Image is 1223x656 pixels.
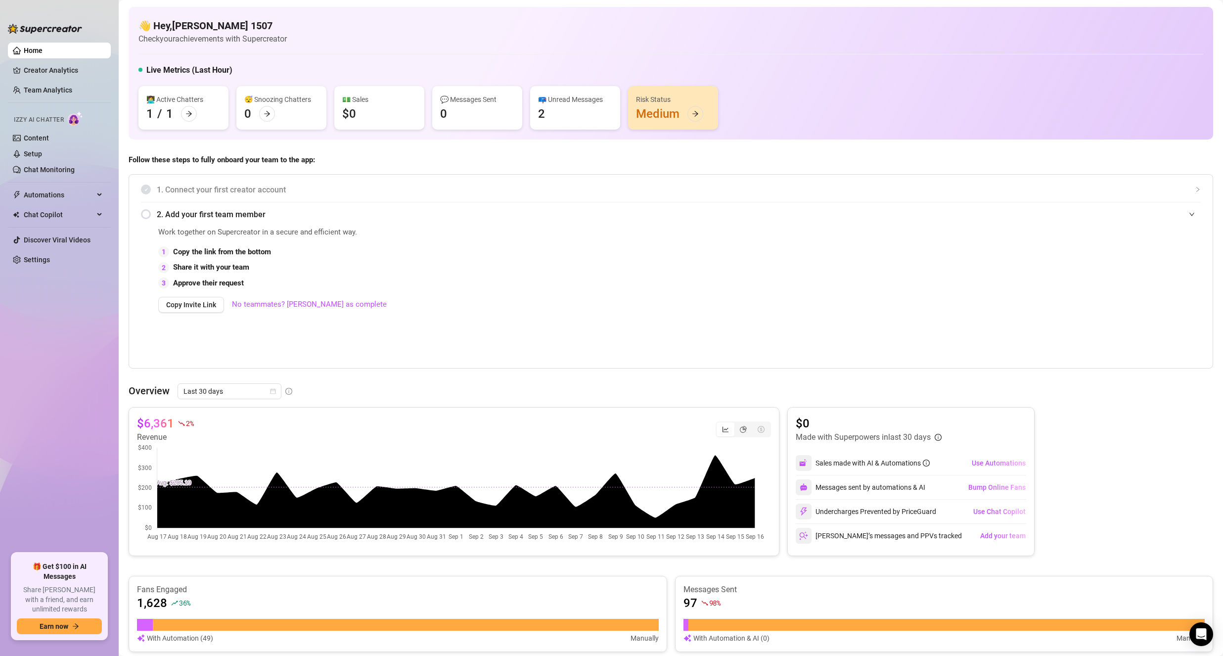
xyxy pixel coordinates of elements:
span: 1. Connect your first creator account [157,184,1201,196]
span: Chat Copilot [24,207,94,223]
div: 0 [244,106,251,122]
span: expanded [1189,211,1195,217]
span: dollar-circle [758,426,765,433]
div: 1 [146,106,153,122]
div: 1. Connect your first creator account [141,178,1201,202]
a: Home [24,47,43,54]
div: 2. Add your first team member [141,202,1201,227]
span: fall [701,600,708,607]
img: svg%3e [137,633,145,644]
span: collapsed [1195,187,1201,192]
div: 💵 Sales [342,94,416,105]
a: Discover Viral Videos [24,236,91,244]
span: 98 % [709,598,721,608]
span: arrow-right [185,110,192,117]
span: Automations [24,187,94,203]
strong: Approve their request [173,279,244,287]
div: 0 [440,106,447,122]
div: Messages sent by automations & AI [796,479,925,495]
article: Manually [631,633,659,644]
span: pie-chart [740,426,747,433]
div: Sales made with AI & Automations [815,458,930,469]
div: Open Intercom Messenger [1189,622,1213,646]
div: $0 [342,106,356,122]
a: Content [24,134,49,142]
div: 👩‍💻 Active Chatters [146,94,221,105]
span: fall [178,420,185,427]
span: Earn now [40,622,68,630]
span: thunderbolt [13,191,21,199]
article: Revenue [137,431,193,443]
strong: Follow these steps to fully onboard your team to the app: [129,155,315,164]
span: Copy Invite Link [166,301,216,309]
div: 1 [158,246,169,257]
article: Manually [1177,633,1205,644]
span: Work together on Supercreator in a secure and efficient way. [158,227,978,238]
button: Add your team [980,528,1026,544]
article: With Automation & AI (0) [693,633,770,644]
article: Made with Superpowers in last 30 days [796,431,931,443]
div: 💬 Messages Sent [440,94,514,105]
a: Team Analytics [24,86,72,94]
span: Add your team [980,532,1026,540]
span: info-circle [285,388,292,395]
span: info-circle [923,460,930,467]
h5: Live Metrics (Last Hour) [146,64,232,76]
img: AI Chatter [68,111,83,126]
a: Creator Analytics [24,62,103,78]
a: Setup [24,150,42,158]
span: Use Chat Copilot [973,508,1026,515]
span: arrow-right [72,623,79,630]
div: 1 [166,106,173,122]
span: calendar [270,388,276,394]
img: Chat Copilot [13,211,19,218]
article: Messages Sent [683,584,1205,595]
article: $0 [796,416,942,431]
img: svg%3e [799,459,808,468]
article: 97 [683,595,697,611]
span: Use Automations [972,459,1026,467]
span: line-chart [722,426,729,433]
button: Bump Online Fans [968,479,1026,495]
div: 📪 Unread Messages [538,94,612,105]
a: Settings [24,256,50,264]
span: 2. Add your first team member [157,208,1201,221]
article: $6,361 [137,416,174,431]
h4: 👋 Hey, [PERSON_NAME] 1507 [138,19,287,33]
span: rise [171,600,178,607]
article: Fans Engaged [137,584,659,595]
div: Undercharges Prevented by PriceGuard [796,504,936,519]
span: Bump Online Fans [968,483,1026,491]
strong: Copy the link from the bottom [173,247,271,256]
iframe: Adding Team Members [1003,227,1201,353]
span: 🎁 Get $100 in AI Messages [17,562,102,581]
article: Check your achievements with Supercreator [138,33,287,45]
a: Chat Monitoring [24,166,75,174]
div: Risk Status [636,94,710,105]
button: Use Chat Copilot [973,504,1026,519]
div: 3 [158,278,169,288]
span: 36 % [179,598,190,608]
span: 2 % [186,419,193,428]
span: arrow-right [692,110,699,117]
div: 2 [538,106,545,122]
button: Use Automations [971,455,1026,471]
span: arrow-right [264,110,271,117]
span: info-circle [935,434,942,441]
img: svg%3e [800,483,808,491]
article: 1,628 [137,595,167,611]
article: Overview [129,383,170,398]
div: 😴 Snoozing Chatters [244,94,318,105]
div: 2 [158,262,169,273]
img: svg%3e [799,507,808,516]
img: logo-BBDzfeDw.svg [8,24,82,34]
button: Earn nowarrow-right [17,618,102,634]
img: svg%3e [799,531,808,540]
strong: Share it with your team [173,263,249,272]
span: Izzy AI Chatter [14,115,64,125]
span: Last 30 days [183,384,275,399]
span: Share [PERSON_NAME] with a friend, and earn unlimited rewards [17,585,102,614]
div: [PERSON_NAME]’s messages and PPVs tracked [796,528,962,544]
article: With Automation (49) [147,633,213,644]
a: No teammates? [PERSON_NAME] as complete [232,299,387,311]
